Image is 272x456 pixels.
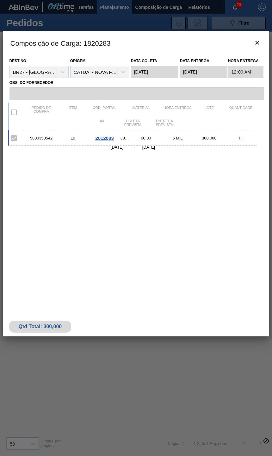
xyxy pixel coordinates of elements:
[117,119,149,127] div: Coleta Prevista
[121,106,162,119] div: Material
[57,106,89,119] div: Item
[57,136,89,140] div: 10
[26,106,57,119] div: Pedido de compra
[9,78,264,87] label: Obs. do Fornecedor
[95,135,114,141] span: 2012083
[133,145,164,150] div: [DATE]
[85,119,117,127] div: UM
[3,31,269,55] h3: Composição de Carga : 1820283
[193,136,225,140] div: 300,000
[9,59,26,63] label: Destino
[131,59,157,63] label: Data coleta
[149,119,180,127] div: Entrega Prevista
[162,106,193,119] div: Hora Entrega
[26,136,57,140] div: 5800350542
[193,106,225,119] div: Lote
[225,136,257,140] div: TH
[180,66,227,78] input: dd/mm/yyyy
[225,106,257,119] div: Quantidade
[228,56,264,66] label: Hora Entrega
[101,145,133,150] div: [DATE]
[89,135,121,141] div: Ir para o Pedido
[130,136,162,140] div: 00:00
[180,59,209,63] label: Data entrega
[162,136,193,140] div: 6 MIL
[70,59,86,63] label: Origem
[14,324,67,329] div: Qtd Total: 300,000
[131,66,178,78] input: dd/mm/yyyy
[89,106,121,119] div: Cód. Portal
[121,136,130,140] span: 30030870 - ROTULO SLEEVE GCAPC 2PACK2L NIV24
